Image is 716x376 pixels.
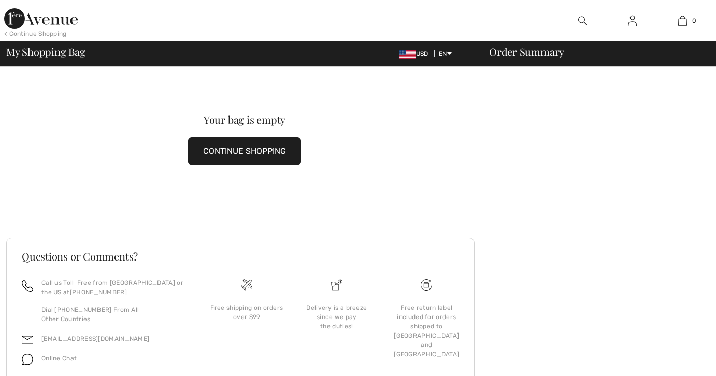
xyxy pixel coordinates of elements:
p: Call us Toll-Free from [GEOGRAPHIC_DATA] or the US at [41,278,190,297]
div: < Continue Shopping [4,29,67,38]
a: [EMAIL_ADDRESS][DOMAIN_NAME] [41,335,149,342]
img: My Bag [678,15,687,27]
img: chat [22,354,33,365]
img: Delivery is a breeze since we pay the duties! [331,279,342,291]
img: US Dollar [399,50,416,59]
img: call [22,280,33,292]
img: 1ère Avenue [4,8,78,29]
img: search the website [578,15,587,27]
span: 0 [692,16,696,25]
a: Sign In [620,15,645,27]
span: Online Chat [41,355,77,362]
h3: Questions or Comments? [22,251,459,262]
a: 0 [658,15,707,27]
span: EN [439,50,452,57]
button: CONTINUE SHOPPING [188,137,301,165]
span: USD [399,50,433,57]
div: Free return label included for orders shipped to [GEOGRAPHIC_DATA] and [GEOGRAPHIC_DATA] [390,303,463,359]
p: Dial [PHONE_NUMBER] From All Other Countries [41,305,190,324]
div: Your bag is empty [30,114,459,125]
div: Order Summary [477,47,710,57]
img: Free shipping on orders over $99 [421,279,432,291]
a: [PHONE_NUMBER] [70,288,127,296]
div: Free shipping on orders over $99 [210,303,283,322]
img: My Info [628,15,637,27]
img: Free shipping on orders over $99 [241,279,252,291]
span: My Shopping Bag [6,47,85,57]
img: email [22,334,33,345]
div: Delivery is a breeze since we pay the duties! [300,303,373,331]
